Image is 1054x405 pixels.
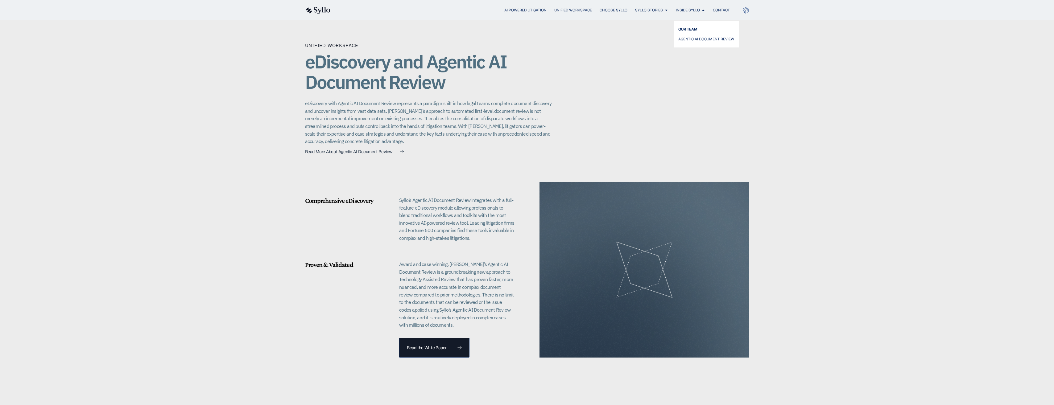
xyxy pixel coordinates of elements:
a: Inside Syllo [676,7,700,13]
div: Menu Toggle [343,7,730,13]
h5: Comprehensive eDiscovery [305,197,392,205]
h5: Proven & Validated [305,261,392,269]
a: Read More About Agentic AI Document Review [305,149,404,154]
img: syllo [305,7,330,14]
p: Syllo’s Agentic AI Document Review integrates with a full-feature eDiscovery module allowing prof... [399,196,515,242]
span: Read More About Agentic AI Document Review [305,149,392,154]
a: Choose Syllo [600,7,627,13]
p: Award and case winning, [PERSON_NAME]’s Agentic AI Document Review is a groundbreaking new approa... [399,260,515,329]
span: Read the White Paper [407,346,446,350]
a: Syllo Stories [635,7,663,13]
span: OUR TEAM [678,26,697,33]
p: eDiscovery with Agentic AI Document Review represents a paradigm shift in how legal teams complet... [305,100,552,145]
a: Read the White Paper [399,338,469,358]
a: OUR TEAM [678,26,734,33]
a: Contact [713,7,730,13]
nav: Menu [343,7,730,13]
a: AI Powered Litigation [504,7,547,13]
a: AGENTIC AI DOCUMENT REVIEW [678,35,734,43]
h1: eDiscovery and Agentic AI Document Review [305,51,552,92]
a: Unified Workspace [554,7,592,13]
